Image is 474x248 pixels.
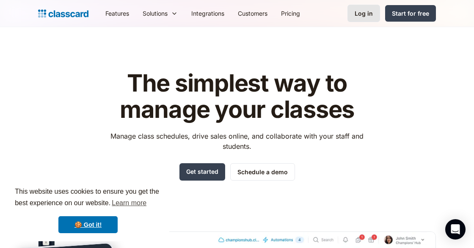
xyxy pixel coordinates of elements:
p: Manage class schedules, drive sales online, and collaborate with your staff and students. [103,131,372,151]
div: Solutions [136,4,185,23]
a: Customers [231,4,274,23]
a: Pricing [274,4,307,23]
div: cookieconsent [7,178,169,241]
a: Logo [38,8,88,20]
span: This website uses cookies to ensure you get the best experience on our website. [15,187,161,209]
div: Open Intercom Messenger [445,219,466,240]
a: Schedule a demo [230,163,295,181]
h1: The simplest way to manage your classes [103,70,372,123]
a: dismiss cookie message [58,216,118,233]
a: Get started [179,163,225,181]
a: Features [99,4,136,23]
div: Start for free [392,9,429,18]
a: Integrations [185,4,231,23]
a: Start for free [385,5,436,22]
a: Log in [347,5,380,22]
a: learn more about cookies [110,197,148,209]
div: Log in [355,9,373,18]
div: Solutions [143,9,168,18]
